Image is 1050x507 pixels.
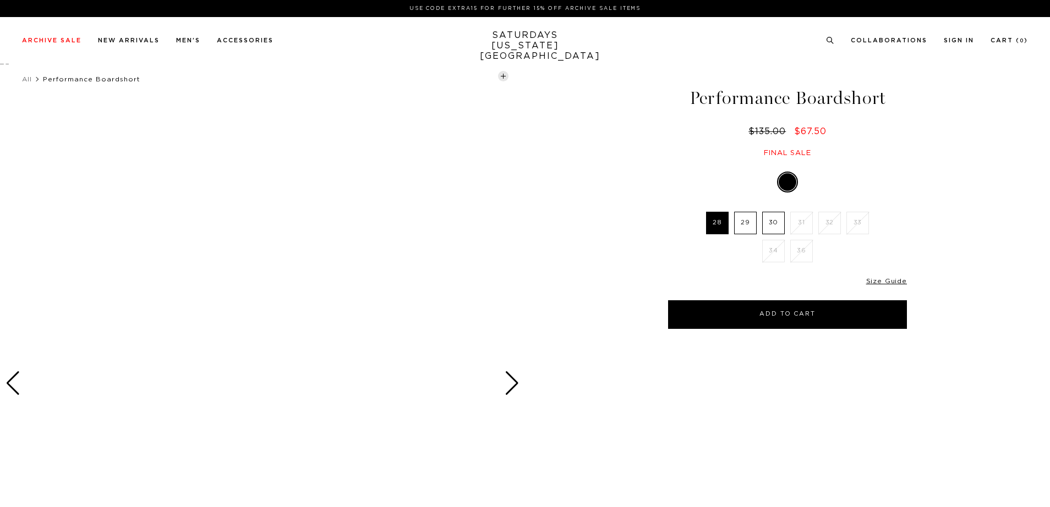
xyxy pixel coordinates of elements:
[217,37,274,43] a: Accessories
[98,37,160,43] a: New Arrivals
[779,173,796,191] label: Black
[26,4,1024,13] p: Use Code EXTRA15 for Further 15% Off Archive Sale Items
[734,212,757,234] label: 29
[666,148,909,158] div: Final sale
[22,76,32,82] a: All
[666,89,909,107] h1: Performance Boardshort
[762,212,785,234] label: 30
[706,212,729,234] label: 28
[43,76,140,82] span: Performance Boardshort
[1020,38,1024,43] small: 0
[794,127,827,136] span: $67.50
[22,37,81,43] a: Archive Sale
[480,30,571,62] a: SATURDAYS[US_STATE][GEOGRAPHIC_DATA]
[748,127,790,136] del: $135.00
[668,300,907,329] button: Add to Cart
[991,37,1028,43] a: Cart (0)
[176,37,200,43] a: Men's
[851,37,927,43] a: Collaborations
[866,278,907,284] a: Size Guide
[944,37,974,43] a: Sign In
